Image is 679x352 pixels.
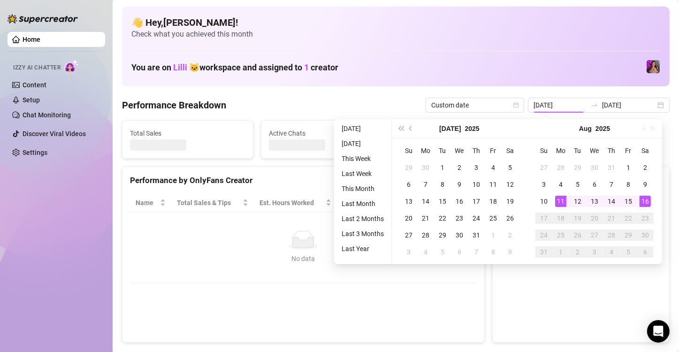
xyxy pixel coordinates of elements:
img: allison [647,60,660,73]
input: Start date [534,100,587,110]
a: Settings [23,149,47,156]
th: Chat Conversion [399,194,476,212]
span: Check what you achieved this month [131,29,660,39]
span: Custom date [431,98,519,112]
h1: You are on workspace and assigned to creator [131,62,338,73]
div: Est. Hours Worked [259,198,324,208]
span: Chat Conversion [405,198,463,208]
img: AI Chatter [64,60,79,73]
a: Chat Monitoring [23,111,71,119]
a: Content [23,81,46,89]
span: Name [136,198,158,208]
span: calendar [513,102,519,108]
span: Active Chats [269,128,384,138]
span: Lilli 🐱 [173,62,199,72]
span: Izzy AI Chatter [13,63,61,72]
span: Messages Sent [408,128,523,138]
div: Sales by OnlyFans Creator [500,174,662,187]
div: Performance by OnlyFans Creator [130,174,477,187]
a: Discover Viral Videos [23,130,86,138]
a: Home [23,36,40,43]
th: Total Sales & Tips [171,194,254,212]
th: Name [130,194,171,212]
a: Setup [23,96,40,104]
span: Sales / Hour [343,198,387,208]
span: to [591,101,598,109]
input: End date [602,100,656,110]
span: swap-right [591,101,598,109]
div: Open Intercom Messenger [647,320,670,343]
span: Total Sales & Tips [177,198,241,208]
span: 1 [304,62,309,72]
h4: Performance Breakdown [122,99,226,112]
h4: 👋 Hey, [PERSON_NAME] ! [131,16,660,29]
div: No data [139,253,467,264]
th: Sales / Hour [337,194,400,212]
span: Total Sales [130,128,245,138]
img: logo-BBDzfeDw.svg [8,14,78,23]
